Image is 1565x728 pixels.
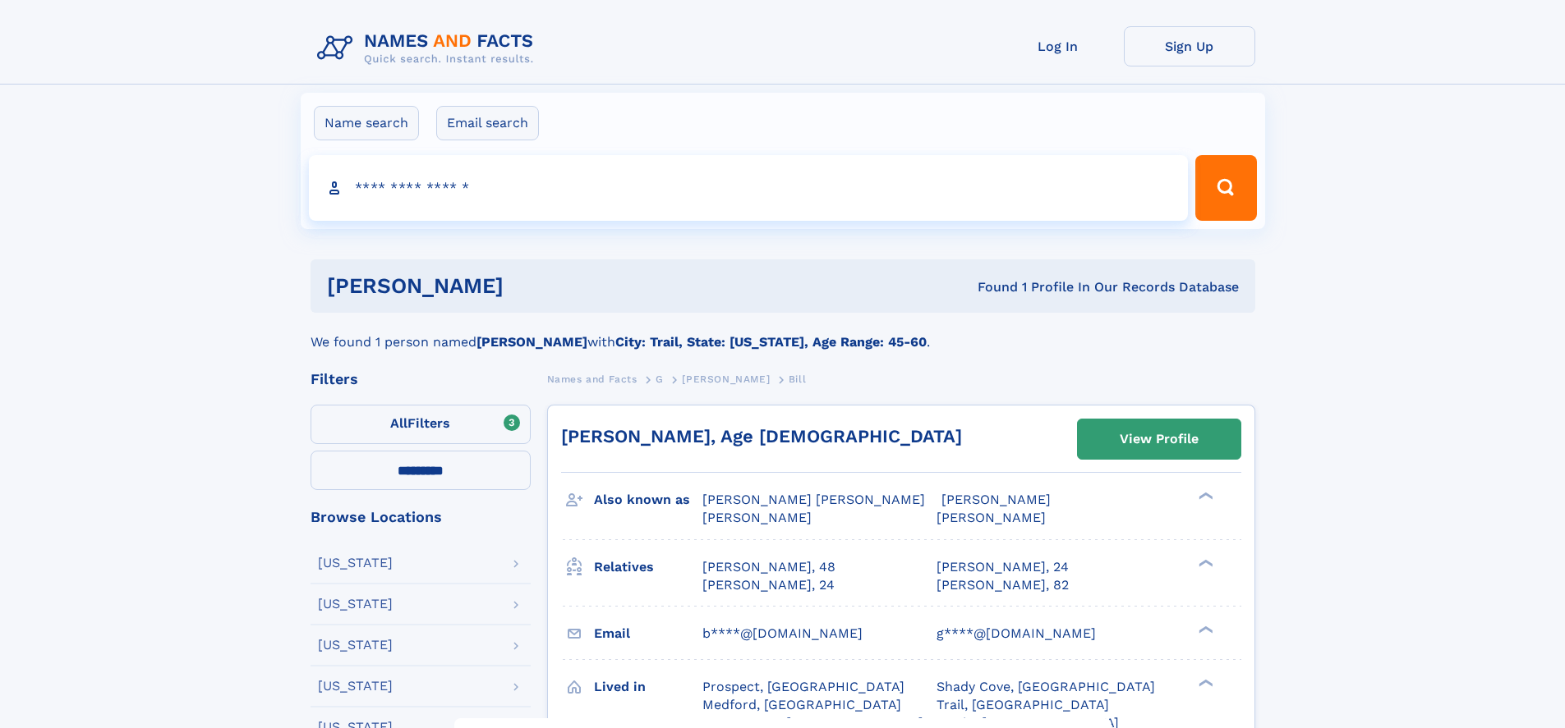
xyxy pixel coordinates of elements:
[702,576,835,594] a: [PERSON_NAME], 24
[992,26,1124,66] a: Log In
[318,680,393,693] div: [US_STATE]
[594,486,702,514] h3: Also known as
[702,510,812,525] span: [PERSON_NAME]
[311,405,531,444] label: Filters
[594,553,702,581] h3: Relatives
[314,106,419,140] label: Name search
[1078,419,1240,459] a: View Profile
[318,598,393,611] div: [US_STATE]
[1124,26,1255,66] a: Sign Up
[937,576,1069,594] a: [PERSON_NAME], 82
[1194,624,1214,634] div: ❯
[1194,491,1214,501] div: ❯
[594,673,702,701] h3: Lived in
[682,373,770,385] span: [PERSON_NAME]
[311,510,531,524] div: Browse Locations
[311,372,531,387] div: Filters
[309,155,1189,221] input: search input
[561,426,962,446] a: [PERSON_NAME], Age [DEMOGRAPHIC_DATA]
[702,492,925,507] span: [PERSON_NAME] [PERSON_NAME]
[311,313,1255,352] div: We found 1 person named with .
[1195,155,1256,221] button: Search Button
[937,697,1109,712] span: Trail, [GEOGRAPHIC_DATA]
[318,639,393,652] div: [US_STATE]
[702,679,904,694] span: Prospect, [GEOGRAPHIC_DATA]
[436,106,539,140] label: Email search
[547,369,638,389] a: Names and Facts
[937,510,1046,525] span: [PERSON_NAME]
[702,697,901,712] span: Medford, [GEOGRAPHIC_DATA]
[941,492,1051,507] span: [PERSON_NAME]
[390,415,407,431] span: All
[318,556,393,570] div: [US_STATE]
[789,373,806,385] span: Bill
[311,26,547,71] img: Logo Names and Facts
[594,620,702,648] h3: Email
[656,373,664,385] span: G
[615,334,927,350] b: City: Trail, State: [US_STATE], Age Range: 45-60
[327,276,741,296] h1: [PERSON_NAME]
[937,558,1069,576] a: [PERSON_NAME], 24
[656,369,664,389] a: G
[682,369,770,389] a: [PERSON_NAME]
[476,334,587,350] b: [PERSON_NAME]
[1120,420,1199,458] div: View Profile
[702,558,835,576] a: [PERSON_NAME], 48
[1194,677,1214,688] div: ❯
[740,278,1239,296] div: Found 1 Profile In Our Records Database
[937,679,1155,694] span: Shady Cove, [GEOGRAPHIC_DATA]
[1194,557,1214,568] div: ❯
